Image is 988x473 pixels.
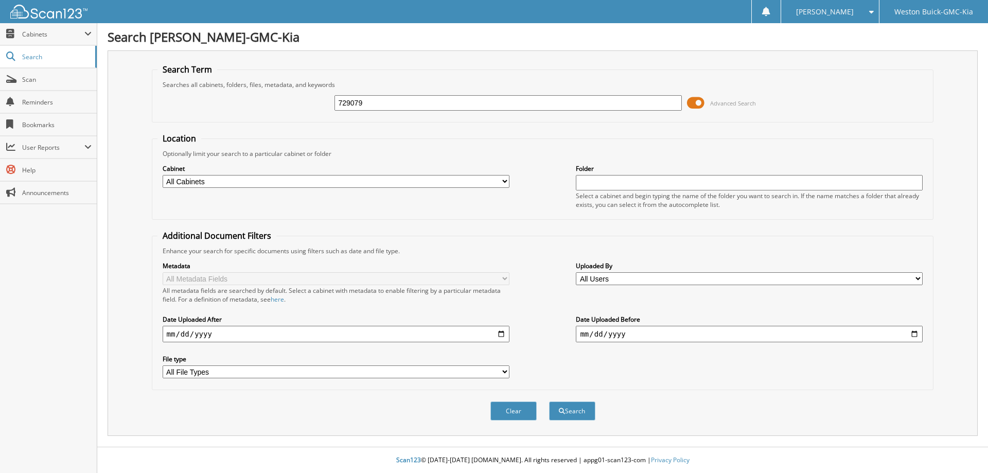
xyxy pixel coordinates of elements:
label: Metadata [163,261,509,270]
h1: Search [PERSON_NAME]-GMC-Kia [108,28,978,45]
span: [PERSON_NAME] [796,9,854,15]
label: File type [163,355,509,363]
span: Help [22,166,92,174]
div: © [DATE]-[DATE] [DOMAIN_NAME]. All rights reserved | appg01-scan123-com | [97,448,988,473]
div: Select a cabinet and begin typing the name of the folder you want to search in. If the name match... [576,191,923,209]
button: Search [549,401,595,421]
label: Cabinet [163,164,509,173]
label: Date Uploaded Before [576,315,923,324]
span: Cabinets [22,30,84,39]
span: Announcements [22,188,92,197]
legend: Search Term [157,64,217,75]
div: Enhance your search for specific documents using filters such as date and file type. [157,247,928,255]
label: Date Uploaded After [163,315,509,324]
span: Reminders [22,98,92,107]
span: User Reports [22,143,84,152]
div: All metadata fields are searched by default. Select a cabinet with metadata to enable filtering b... [163,286,509,304]
span: Weston Buick-GMC-Kia [894,9,973,15]
input: end [576,326,923,342]
button: Clear [490,401,537,421]
div: Searches all cabinets, folders, files, metadata, and keywords [157,80,928,89]
legend: Location [157,133,201,144]
img: scan123-logo-white.svg [10,5,87,19]
iframe: Chat Widget [937,424,988,473]
legend: Additional Document Filters [157,230,276,241]
a: Privacy Policy [651,456,690,464]
div: Optionally limit your search to a particular cabinet or folder [157,149,928,158]
label: Uploaded By [576,261,923,270]
span: Scan123 [396,456,421,464]
input: start [163,326,509,342]
span: Scan [22,75,92,84]
label: Folder [576,164,923,173]
span: Bookmarks [22,120,92,129]
span: Advanced Search [710,99,756,107]
span: Search [22,52,90,61]
a: here [271,295,284,304]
